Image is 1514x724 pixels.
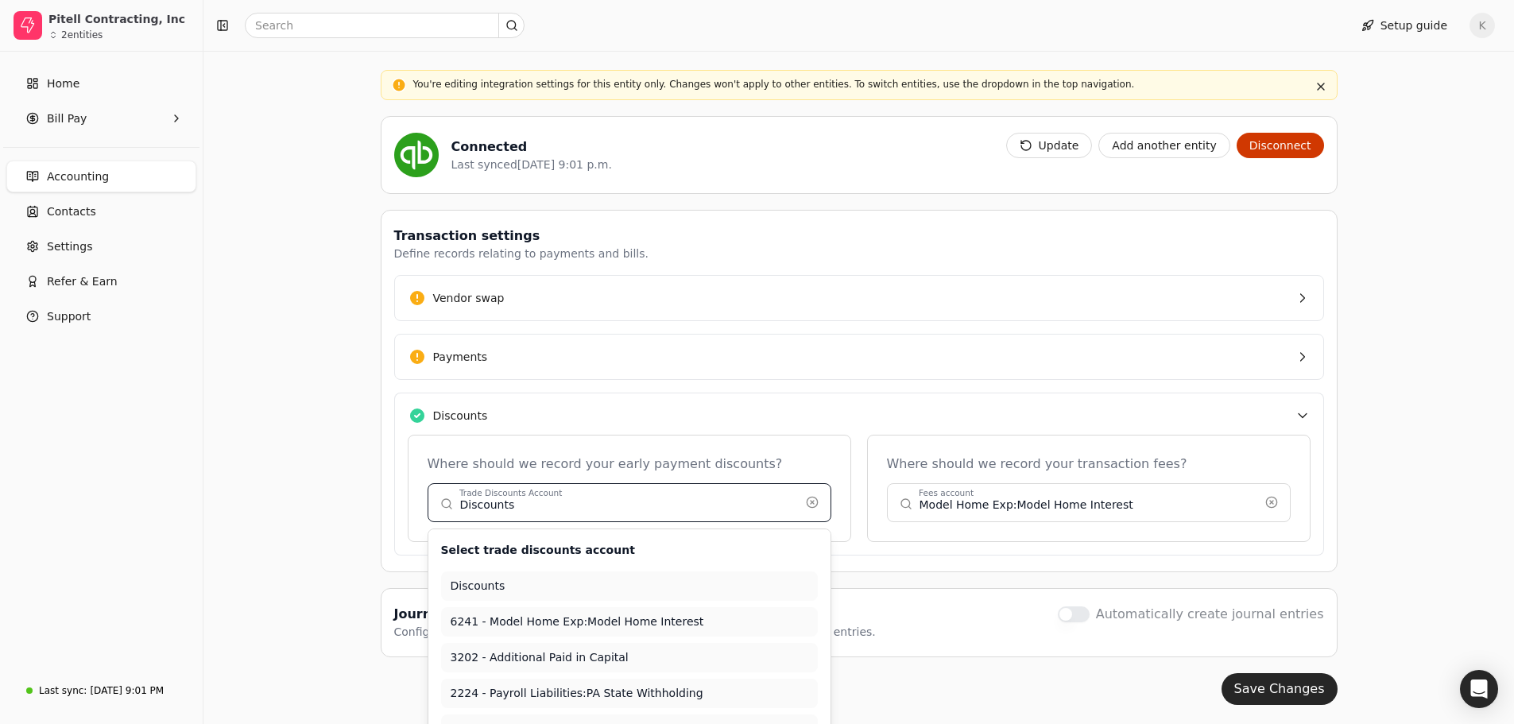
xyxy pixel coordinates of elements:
[394,275,1324,321] button: Vendor swap
[1349,13,1460,38] button: Setup guide
[887,455,1291,474] div: Where should we record your transaction fees?
[451,649,808,666] span: 3202 - Additional Paid in Capital
[433,290,505,307] div: Vendor swap
[394,334,1324,380] button: Payments
[90,683,164,698] div: [DATE] 9:01 PM
[47,203,96,220] span: Contacts
[1096,605,1324,624] label: Automatically create journal entries
[451,157,612,173] div: Last synced [DATE] 9:01 p.m.
[47,273,118,290] span: Refer & Earn
[6,161,196,192] a: Accounting
[451,685,808,702] span: 2224 - Payroll Liabilities:PA State Withholding
[1098,133,1229,158] button: Add another entity
[245,13,525,38] input: Search
[1460,670,1498,708] div: Open Intercom Messenger
[394,226,649,246] div: Transaction settings
[451,578,808,594] span: Discounts
[413,77,1305,91] p: You're editing integration settings for this entity only. Changes won't apply to other entities. ...
[1469,13,1495,38] button: K
[441,542,635,559] h2: Select trade discounts account
[1006,133,1093,158] button: Update
[433,408,488,424] div: Discounts
[6,676,196,705] a: Last sync:[DATE] 9:01 PM
[451,614,808,630] span: 6241 - Model Home Exp:Model Home Interest
[47,238,92,255] span: Settings
[47,75,79,92] span: Home
[6,300,196,332] button: Support
[6,68,196,99] a: Home
[1058,606,1090,622] button: Automatically create journal entries
[1222,673,1338,705] button: Save Changes
[6,196,196,227] a: Contacts
[6,265,196,297] button: Refer & Earn
[394,393,1324,438] button: Discounts
[39,683,87,698] div: Last sync:
[433,349,488,366] div: Payments
[47,110,87,127] span: Bill Pay
[394,624,876,641] div: Configure automatic journal entry creation for vendor swap and final payment entries.
[6,103,196,134] button: Bill Pay
[48,11,189,27] div: Pitell Contracting, Inc
[394,246,649,262] div: Define records relating to payments and bills.
[47,168,109,185] span: Accounting
[47,308,91,325] span: Support
[428,455,831,474] div: Where should we record your early payment discounts?
[451,137,612,157] div: Connected
[394,605,876,624] div: Journal Entry Settings
[6,230,196,262] a: Settings
[1237,133,1324,158] button: Disconnect
[61,30,103,40] div: 2 entities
